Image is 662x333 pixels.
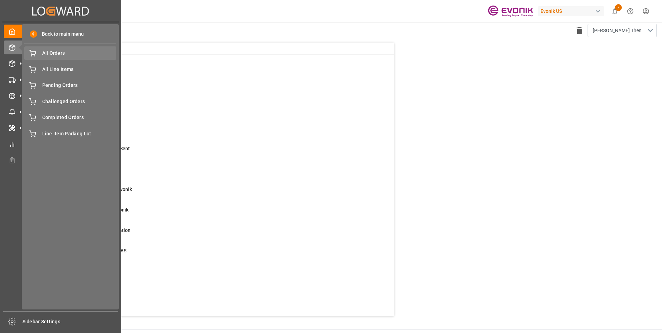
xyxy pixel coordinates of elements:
span: All Line Items [42,66,117,73]
span: Pending Orders [42,82,117,89]
span: [PERSON_NAME] Then [593,27,642,34]
a: 19ETD>3 Days Past,No Cost Msg SentShipment [36,145,385,160]
a: 0ABS: No Bkg Req Sent DateShipment [36,104,385,119]
a: 0Error Sales Order Update to EvonikShipment [36,206,385,221]
span: Challenged Orders [42,98,117,105]
a: 4ETD < 3 Days,No Del # Rec'dShipment [36,165,385,180]
a: My Cockpit [4,25,117,38]
a: 0TU : Pre-Leg Shipment # ErrorTransport Unit [36,288,385,303]
span: Completed Orders [42,114,117,121]
a: 0Error on Initial Sales Order to EvonikShipment [36,186,385,200]
a: 0Main-Leg Shipment # ErrorShipment [36,268,385,282]
button: open menu [588,24,657,37]
span: Sidebar Settings [23,318,118,325]
a: Line Item Parking Lot [24,127,116,140]
div: Evonik US [538,6,604,16]
a: 0MOT Missing at Order LevelSales Order-IVPO [36,63,385,78]
img: Evonik-brand-mark-Deep-Purple-RGB.jpeg_1700498283.jpeg [488,5,533,17]
button: Help Center [623,3,638,19]
a: My Reports [4,137,117,151]
span: Back to main menu [37,30,84,38]
a: 25ABS: No Init Bkg Conf DateShipment [36,84,385,98]
a: 25ABS: Missing Booking ConfirmationShipment [36,227,385,241]
span: Line Item Parking Lot [42,130,117,137]
a: Completed Orders [24,111,116,124]
a: All Line Items [24,62,116,76]
span: 7 [615,4,622,11]
a: Transport Planner [4,153,117,167]
a: 2ETA > 10 Days , No ATA EnteredShipment [36,125,385,139]
span: All Orders [42,49,117,57]
button: show 7 new notifications [607,3,623,19]
a: All Orders [24,46,116,60]
a: Pending Orders [24,79,116,92]
button: Evonik US [538,4,607,18]
a: 1Pending Bkg Request sent to ABSShipment [36,247,385,262]
a: Challenged Orders [24,94,116,108]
